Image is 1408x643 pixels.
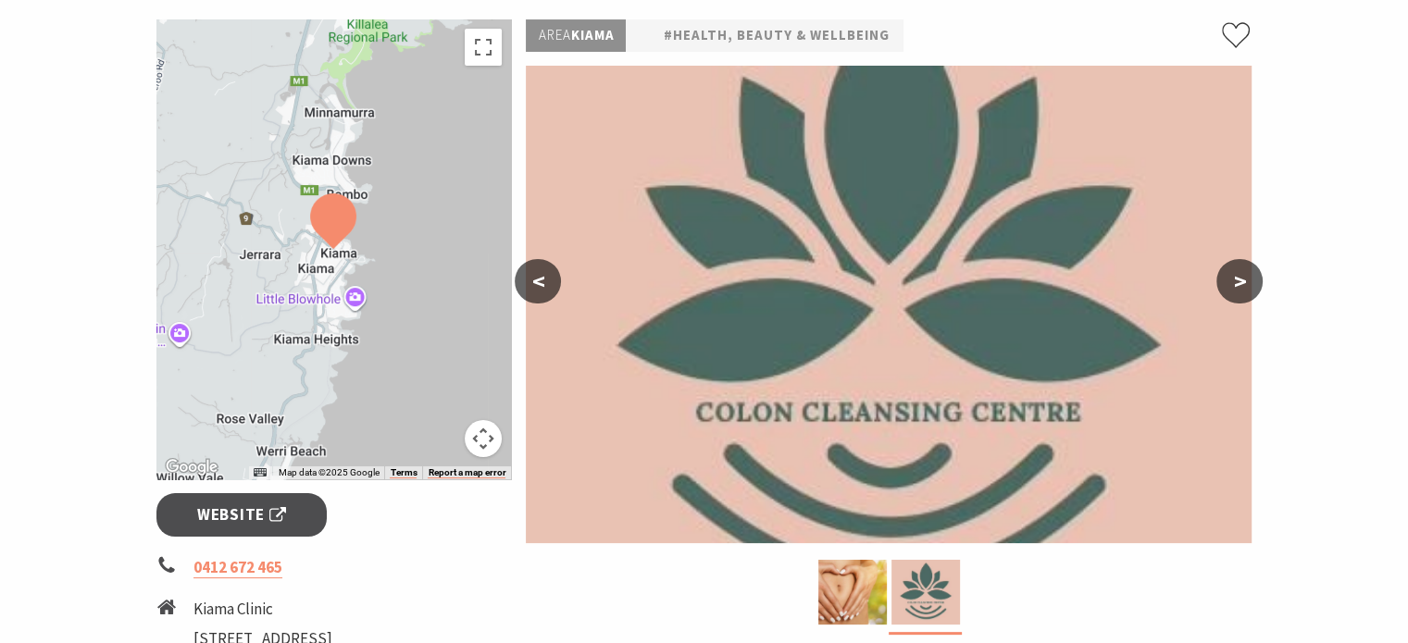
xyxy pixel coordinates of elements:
a: #Health, Beauty & Wellbeing [663,24,889,47]
button: Map camera controls [465,420,502,457]
a: Terms (opens in new tab) [390,467,417,478]
li: Kiama Clinic [193,597,373,622]
a: Report a map error [428,467,505,478]
span: Map data ©2025 Google [278,467,379,477]
button: Toggle fullscreen view [465,29,502,66]
button: < [515,259,561,303]
button: > [1216,259,1263,303]
p: Kiama [526,19,626,52]
span: Area [538,26,570,43]
a: Open this area in Google Maps (opens a new window) [161,455,222,479]
img: Google [161,455,222,479]
span: Website [197,502,286,527]
a: 0412 672 465 [193,557,282,578]
button: Keyboard shortcuts [254,466,267,479]
a: Website [156,493,328,537]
